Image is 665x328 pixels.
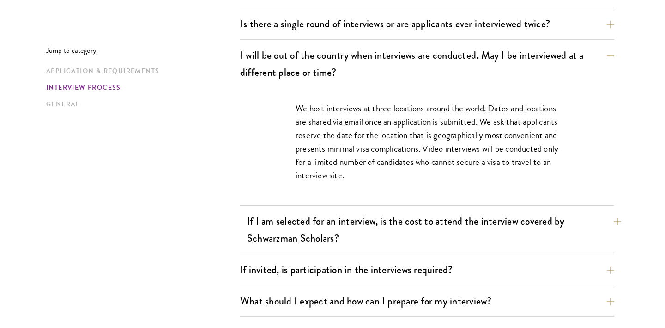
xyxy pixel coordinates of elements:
button: If I am selected for an interview, is the cost to attend the interview covered by Schwarzman Scho... [247,211,621,249]
button: I will be out of the country when interviews are conducted. May I be interviewed at a different p... [240,45,614,83]
p: We host interviews at three locations around the world. Dates and locations are shared via email ... [296,102,559,182]
a: Application & Requirements [46,66,235,76]
a: Interview Process [46,83,235,92]
a: General [46,99,235,109]
p: Jump to category: [46,46,240,55]
button: Is there a single round of interviews or are applicants ever interviewed twice? [240,13,614,34]
button: What should I expect and how can I prepare for my interview? [240,291,614,311]
button: If invited, is participation in the interviews required? [240,259,614,280]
